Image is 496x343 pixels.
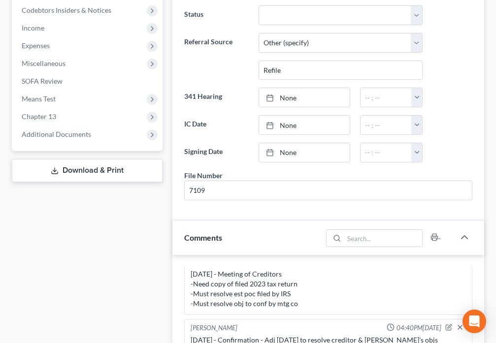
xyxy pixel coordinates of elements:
[361,116,412,134] input: -- : --
[344,230,422,247] input: Search...
[179,5,254,25] label: Status
[22,112,56,121] span: Chapter 13
[361,143,412,162] input: -- : --
[361,88,412,107] input: -- : --
[259,88,350,107] a: None
[179,143,254,162] label: Signing Date
[12,159,163,182] a: Download & Print
[22,6,111,14] span: Codebtors Insiders & Notices
[22,59,66,67] span: Miscellaneous
[22,77,63,85] span: SOFA Review
[14,72,163,90] a: SOFA Review
[184,170,223,181] div: File Number
[191,269,466,309] div: [DATE] - Meeting of Creditors -Need copy of filed 2023 tax return -Must resolve est poc filed by ...
[179,88,254,107] label: 341 Hearing
[22,94,56,103] span: Means Test
[259,61,422,80] input: Other Referral Source
[259,116,350,134] a: None
[259,143,350,162] a: None
[179,115,254,135] label: IC Date
[397,323,441,333] span: 04:40PM[DATE]
[185,181,472,200] input: --
[191,323,237,333] div: [PERSON_NAME]
[184,233,222,242] span: Comments
[22,130,91,138] span: Additional Documents
[22,24,44,32] span: Income
[179,33,254,80] label: Referral Source
[463,310,486,333] div: Open Intercom Messenger
[22,41,50,50] span: Expenses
